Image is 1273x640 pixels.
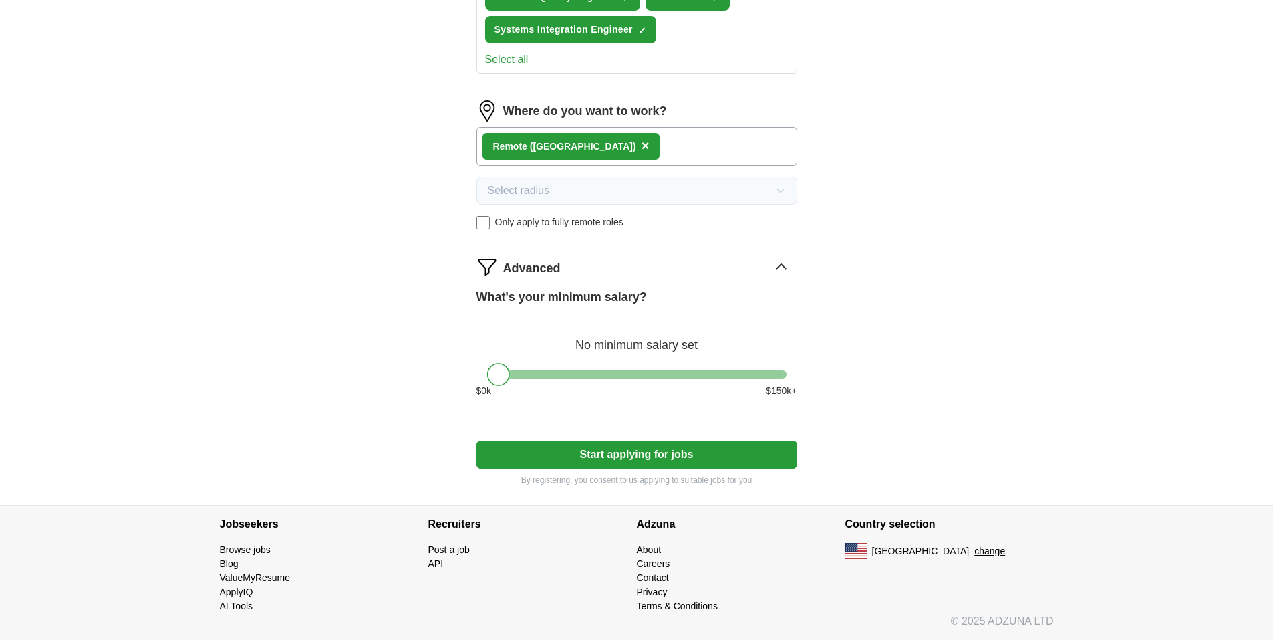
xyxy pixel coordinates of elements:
a: About [637,544,662,555]
input: Only apply to fully remote roles [476,216,490,229]
button: Select all [485,51,529,68]
a: ApplyIQ [220,586,253,597]
span: $ 0 k [476,384,492,398]
button: × [642,136,650,156]
a: Post a job [428,544,470,555]
button: Systems Integration Engineer✓ [485,16,656,43]
label: What's your minimum salary? [476,288,647,306]
p: By registering, you consent to us applying to suitable jobs for you [476,474,797,486]
a: Blog [220,558,239,569]
button: change [974,544,1005,558]
a: Contact [637,572,669,583]
span: $ 150 k+ [766,384,797,398]
label: Where do you want to work? [503,102,667,120]
a: AI Tools [220,601,253,611]
span: Systems Integration Engineer [494,23,633,37]
div: No minimum salary set [476,322,797,354]
a: Privacy [637,586,668,597]
img: location.png [476,100,498,122]
span: Advanced [503,259,561,278]
span: [GEOGRAPHIC_DATA] [872,544,970,558]
a: ValueMyResume [220,572,291,583]
a: API [428,558,444,569]
div: Remote ([GEOGRAPHIC_DATA]) [493,140,636,154]
span: × [642,138,650,153]
span: ✓ [638,25,646,36]
a: Careers [637,558,670,569]
span: Only apply to fully remote roles [495,215,623,229]
button: Select radius [476,177,797,205]
h4: Country selection [845,506,1054,543]
a: Browse jobs [220,544,271,555]
div: © 2025 ADZUNA LTD [209,613,1065,640]
span: Select radius [488,183,550,199]
img: filter [476,256,498,278]
a: Terms & Conditions [637,601,718,611]
button: Start applying for jobs [476,441,797,469]
img: US flag [845,543,867,559]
